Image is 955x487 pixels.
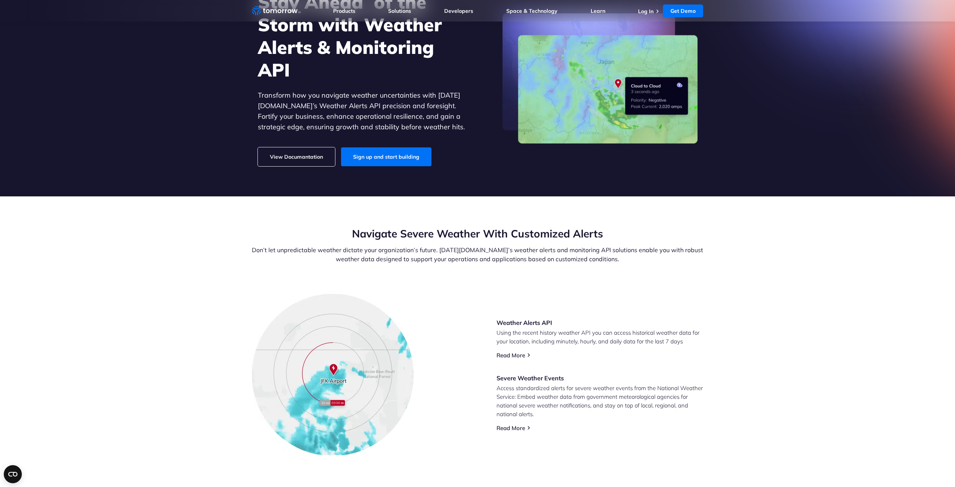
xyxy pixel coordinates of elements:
[4,465,22,483] button: Open CMP widget
[497,319,704,327] h3: Weather Alerts API
[497,424,525,432] a: Read More
[341,147,431,166] a: Sign up and start building
[333,8,355,14] a: Products
[638,8,653,15] a: Log In
[497,328,704,346] p: Using the recent history weather API you can access historical weather data for your location, in...
[388,8,411,14] a: Solutions
[663,5,703,17] a: Get Demo
[497,384,704,418] p: Access standardized alerts for severe weather events from the National Weather Service: Embed wea...
[258,147,335,166] a: View Documantation
[252,5,301,17] a: Home link
[591,8,605,14] a: Learn
[339,387,440,454] img: Group-40398.png
[444,8,473,14] a: Developers
[252,294,414,456] img: Group-40397.jpg
[506,8,557,14] a: Space & Technology
[258,90,465,132] p: Transform how you navigate weather uncertainties with [DATE][DOMAIN_NAME]’s Weather Alerts API pr...
[252,227,704,241] h2: Navigate Severe Weather With Customized Alerts
[497,352,525,359] a: Read More
[252,245,704,263] p: Don’t let unpredictable weather dictate your organization’s future. [DATE][DOMAIN_NAME]’s weather...
[497,374,704,382] h3: Severe Weather Events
